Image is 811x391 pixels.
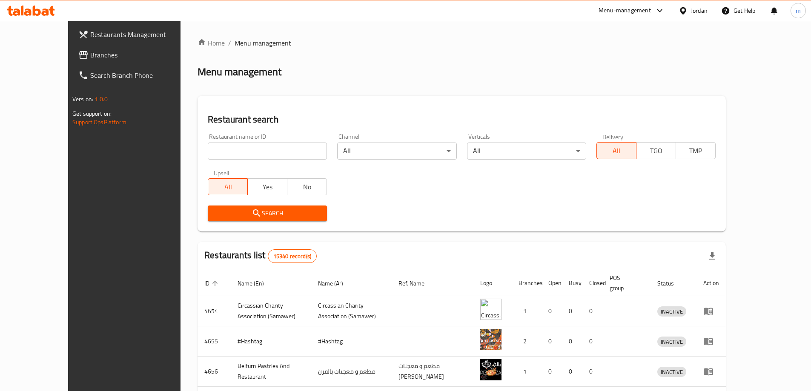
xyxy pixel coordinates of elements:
a: Restaurants Management [72,24,203,45]
th: Busy [562,270,582,296]
span: TGO [640,145,673,157]
input: Search for restaurant name or ID.. [208,143,327,160]
td: 0 [542,296,562,326]
span: INACTIVE [657,367,686,377]
div: Menu-management [599,6,651,16]
img: Belfurn Pastries And Restaurant [480,359,502,380]
td: 1 [512,296,542,326]
td: 0 [582,326,603,357]
a: Search Branch Phone [72,65,203,86]
div: Jordan [691,6,708,15]
span: All [600,145,633,157]
span: 15340 record(s) [268,252,316,260]
span: Restaurants Management [90,29,197,40]
td: 0 [562,326,582,357]
span: Menu management [235,38,291,48]
span: Version: [72,94,93,105]
td: 0 [562,357,582,387]
td: ​Circassian ​Charity ​Association​ (Samawer) [231,296,311,326]
span: Search [215,208,320,219]
label: Upsell [214,170,229,176]
th: Open [542,270,562,296]
span: 1.0.0 [95,94,108,105]
span: Branches [90,50,197,60]
td: ​Circassian ​Charity ​Association​ (Samawer) [311,296,392,326]
td: Belfurn Pastries And Restaurant [231,357,311,387]
button: TGO [636,142,676,159]
th: Branches [512,270,542,296]
button: All [596,142,636,159]
span: Name (Ar) [318,278,354,288]
nav: breadcrumb [198,38,726,48]
span: No [291,181,324,193]
div: INACTIVE [657,367,686,377]
button: Search [208,205,327,221]
a: Home [198,38,225,48]
h2: Restaurant search [208,113,716,126]
td: مطعم و معجنات [PERSON_NAME] [392,357,473,387]
a: Support.OpsPlatform [72,117,126,128]
span: Search Branch Phone [90,70,197,80]
td: 0 [542,326,562,357]
label: Delivery [602,134,624,140]
span: m [796,6,801,15]
td: 4654 [198,296,231,326]
span: Get support on: [72,108,112,119]
div: Menu [703,336,719,346]
div: Menu [703,366,719,377]
button: TMP [676,142,716,159]
div: Total records count [268,249,317,263]
span: All [212,181,244,193]
span: Ref. Name [398,278,436,288]
td: 0 [542,357,562,387]
div: All [337,143,456,160]
div: Menu [703,306,719,316]
th: Logo [473,270,512,296]
td: 0 [562,296,582,326]
h2: Restaurants list [204,249,317,263]
span: ID [204,278,221,288]
td: 4655 [198,326,231,357]
div: Export file [702,246,722,266]
td: #Hashtag [231,326,311,357]
span: Status [657,278,685,288]
span: POS group [610,273,640,293]
span: TMP [679,145,712,157]
td: 2 [512,326,542,357]
a: Branches [72,45,203,65]
span: INACTIVE [657,307,686,317]
button: All [208,178,248,195]
h2: Menu management [198,65,281,79]
span: Name (En) [238,278,275,288]
span: INACTIVE [657,337,686,347]
div: All [467,143,586,160]
td: 0 [582,357,603,387]
button: Yes [247,178,287,195]
button: No [287,178,327,195]
img: #Hashtag [480,329,502,350]
th: Action [696,270,726,296]
th: Closed [582,270,603,296]
td: مطعم و معجنات بالفرن [311,357,392,387]
img: ​Circassian ​Charity ​Association​ (Samawer) [480,299,502,320]
td: #Hashtag [311,326,392,357]
td: 1 [512,357,542,387]
td: 4656 [198,357,231,387]
td: 0 [582,296,603,326]
li: / [228,38,231,48]
span: Yes [251,181,284,193]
